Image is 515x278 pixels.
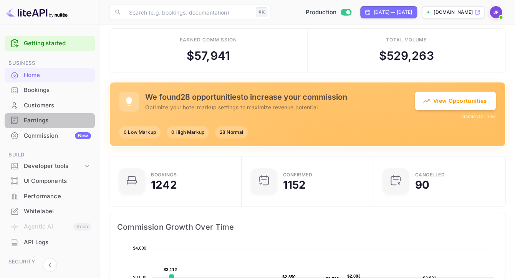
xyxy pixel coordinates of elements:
[434,9,473,16] p: [DOMAIN_NAME]
[5,174,95,189] div: UI Components
[5,83,95,97] a: Bookings
[24,132,91,140] div: Commission
[5,189,95,204] div: Performance
[302,8,354,17] div: Switch to Sandbox mode
[415,173,445,177] div: CANCELLED
[151,179,177,190] div: 1242
[215,129,248,136] span: 28 Normal
[43,258,57,272] button: Collapse navigation
[490,6,502,18] img: Jenny Frimer
[24,71,91,80] div: Home
[5,258,95,266] span: Security
[187,47,230,64] div: $ 57,941
[5,235,95,250] div: API Logs
[24,101,91,110] div: Customers
[24,192,91,201] div: Performance
[164,267,177,272] text: $3,112
[386,36,427,43] div: Total volume
[374,9,412,16] div: [DATE] — [DATE]
[5,98,95,113] div: Customers
[24,238,91,247] div: API Logs
[5,160,95,173] div: Developer tools
[5,113,95,128] div: Earnings
[5,59,95,67] span: Business
[167,129,209,136] span: 0 High Markup
[5,189,95,203] a: Performance
[5,151,95,159] span: Build
[5,128,95,143] a: CommissionNew
[256,7,267,17] div: ⌘K
[379,47,434,64] div: $ 529,263
[24,86,91,95] div: Bookings
[460,113,496,120] button: Dismiss for now
[5,204,95,218] a: Whitelabel
[305,8,336,17] span: Production
[117,221,498,233] span: Commission Growth Over Time
[5,235,95,249] a: API Logs
[5,113,95,127] a: Earnings
[151,173,177,177] div: Bookings
[145,103,415,111] p: Optimize your hotel markup settings to maximize revenue potential
[119,129,161,136] span: 0 Low Markup
[5,68,95,82] a: Home
[5,204,95,219] div: Whitelabel
[133,246,146,250] text: $4,000
[180,36,237,43] div: Earned commission
[124,5,253,20] input: Search (e.g. bookings, documentation)
[5,83,95,98] div: Bookings
[6,6,68,18] img: LiteAPI logo
[5,68,95,83] div: Home
[415,92,496,110] button: View Opportunities
[5,174,95,188] a: UI Components
[24,116,91,125] div: Earnings
[5,98,95,112] a: Customers
[415,179,429,190] div: 90
[145,92,415,102] h5: We found 28 opportunities to increase your commission
[24,39,91,48] a: Getting started
[5,36,95,51] div: Getting started
[283,173,313,177] div: Confirmed
[24,207,91,216] div: Whitelabel
[283,179,306,190] div: 1152
[24,177,91,186] div: UI Components
[24,162,83,171] div: Developer tools
[75,132,91,139] div: New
